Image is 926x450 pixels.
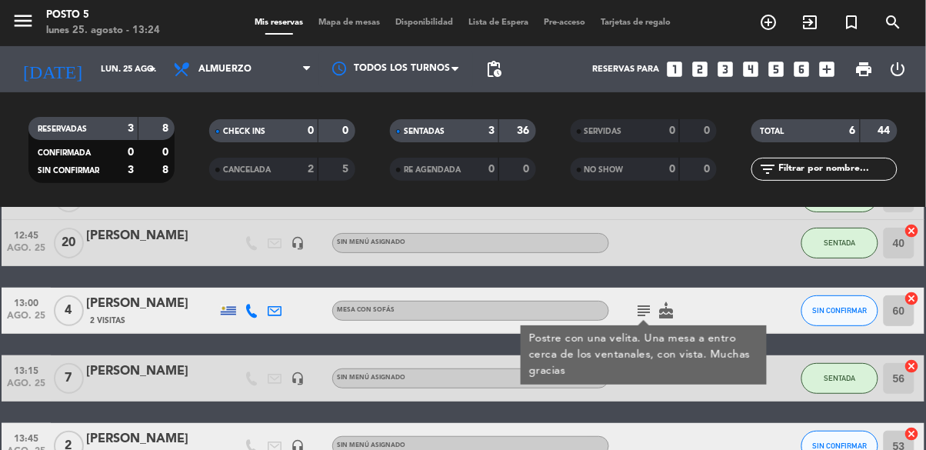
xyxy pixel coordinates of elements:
[529,331,759,379] div: Postre con una velita. Una mesa a entro cerca de los ventanales, con vista. Muchas gracias
[855,60,874,78] span: print
[824,374,856,382] span: SENTADA
[904,291,920,306] i: cancel
[54,295,84,326] span: 4
[704,164,713,175] strong: 0
[904,358,920,374] i: cancel
[404,128,445,135] span: SENTADAS
[585,166,624,174] span: NO SHOW
[761,128,784,135] span: TOTAL
[128,165,134,175] strong: 3
[741,59,761,79] i: looks_4
[86,226,217,246] div: [PERSON_NAME]
[337,442,405,448] span: Sin menú asignado
[904,223,920,238] i: cancel
[46,8,160,23] div: Posto 5
[143,60,162,78] i: arrow_drop_down
[311,18,388,27] span: Mapa de mesas
[801,13,820,32] i: exit_to_app
[760,13,778,32] i: add_circle_outline
[485,60,503,78] span: pending_actions
[824,238,856,247] span: SENTADA
[248,18,311,27] span: Mis reservas
[90,315,125,327] span: 2 Visitas
[850,125,856,136] strong: 6
[778,161,897,178] input: Filtrar por nombre...
[7,428,45,446] span: 13:45
[881,46,914,92] div: LOG OUT
[669,164,675,175] strong: 0
[904,426,920,442] i: cancel
[537,18,594,27] span: Pre-acceso
[488,164,495,175] strong: 0
[337,375,405,381] span: Sin menú asignado
[715,59,735,79] i: looks_3
[54,228,84,258] span: 20
[665,59,685,79] i: looks_one
[388,18,461,27] span: Disponibilidad
[343,164,352,175] strong: 5
[7,225,45,243] span: 12:45
[461,18,537,27] span: Lista de Espera
[12,9,35,38] button: menu
[12,52,93,86] i: [DATE]
[813,306,868,315] span: SIN CONFIRMAR
[38,125,87,133] span: RESERVADAS
[878,125,894,136] strong: 44
[337,239,405,245] span: Sin menú asignado
[690,59,710,79] i: looks_two
[291,236,305,250] i: headset_mic
[801,228,878,258] button: SENTADA
[594,18,679,27] span: Tarjetas de regalo
[337,307,395,313] span: MESA CON SOFÁS
[843,13,861,32] i: turned_in_not
[223,166,271,174] span: CANCELADA
[766,59,786,79] i: looks_5
[704,125,713,136] strong: 0
[86,429,217,449] div: [PERSON_NAME]
[308,125,314,136] strong: 0
[658,302,676,320] i: cake
[7,311,45,328] span: ago. 25
[162,147,172,158] strong: 0
[404,166,461,174] span: RE AGENDADA
[523,164,532,175] strong: 0
[86,362,217,382] div: [PERSON_NAME]
[592,65,659,75] span: Reservas para
[86,294,217,314] div: [PERSON_NAME]
[791,59,811,79] i: looks_6
[488,125,495,136] strong: 3
[12,9,35,32] i: menu
[223,128,265,135] span: CHECK INS
[585,128,622,135] span: SERVIDAS
[38,167,99,175] span: SIN CONFIRMAR
[884,13,903,32] i: search
[46,23,160,38] div: lunes 25. agosto - 13:24
[38,149,91,157] span: CONFIRMADA
[517,125,532,136] strong: 36
[198,64,251,75] span: Almuerzo
[801,363,878,394] button: SENTADA
[291,372,305,385] i: headset_mic
[54,363,84,394] span: 7
[817,59,837,79] i: add_box
[7,378,45,396] span: ago. 25
[669,125,675,136] strong: 0
[343,125,352,136] strong: 0
[813,442,868,450] span: SIN CONFIRMAR
[7,243,45,261] span: ago. 25
[7,293,45,311] span: 13:00
[308,164,314,175] strong: 2
[128,123,134,134] strong: 3
[162,123,172,134] strong: 8
[162,165,172,175] strong: 8
[128,147,134,158] strong: 0
[888,60,907,78] i: power_settings_new
[759,160,778,178] i: filter_list
[801,295,878,326] button: SIN CONFIRMAR
[7,361,45,378] span: 13:15
[635,302,653,320] i: subject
